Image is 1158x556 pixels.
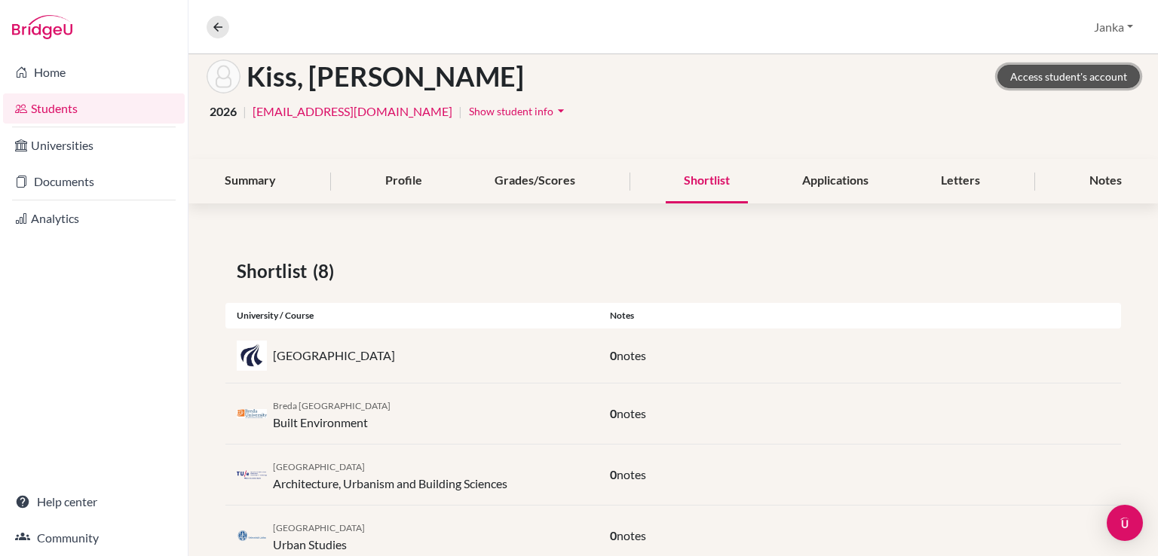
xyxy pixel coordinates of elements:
[313,258,340,285] span: (8)
[207,159,294,203] div: Summary
[273,518,365,554] div: Urban Studies
[273,396,391,432] div: Built Environment
[273,457,507,493] div: Architecture, Urbanism and Building Sciences
[225,309,599,322] div: University / Course
[599,309,1121,322] div: Notes
[237,258,313,285] span: Shortlist
[273,461,365,472] span: [GEOGRAPHIC_DATA]
[610,528,617,542] span: 0
[253,102,452,121] a: [EMAIL_ADDRESS][DOMAIN_NAME]
[617,406,646,420] span: notes
[458,102,462,121] span: |
[237,409,267,419] img: nl_nhtv_2jjh9578.png
[610,348,617,362] span: 0
[997,65,1140,88] a: Access student's account
[237,469,267,481] img: nl_tue_z0253icl.png
[3,523,185,553] a: Community
[610,406,617,420] span: 0
[207,60,240,93] img: Abel Kiss's avatar
[247,60,524,93] h1: Kiss, [PERSON_NAME]
[273,400,391,411] span: Breda [GEOGRAPHIC_DATA]
[3,487,185,517] a: Help center
[1071,159,1140,203] div: Notes
[237,530,267,542] img: nl_lei_oonydk7g.png
[3,203,185,234] a: Analytics
[3,166,185,197] a: Documents
[3,130,185,160] a: Universities
[273,347,395,365] p: [GEOGRAPHIC_DATA]
[1087,13,1140,41] button: Janka
[617,467,646,481] span: notes
[610,467,617,481] span: 0
[468,99,569,123] button: Show student infoarrow_drop_down
[553,103,568,118] i: arrow_drop_down
[476,159,593,203] div: Grades/Scores
[210,102,237,121] span: 2026
[469,105,553,118] span: Show student info
[12,15,72,39] img: Bridge-U
[784,159,887,203] div: Applications
[237,341,267,371] img: dk_aau_fc_r9inu.png
[617,348,646,362] span: notes
[923,159,998,203] div: Letters
[367,159,440,203] div: Profile
[1107,505,1143,541] div: Open Intercom Messenger
[273,522,365,533] span: [GEOGRAPHIC_DATA]
[243,102,247,121] span: |
[617,528,646,542] span: notes
[3,93,185,124] a: Students
[666,159,748,203] div: Shortlist
[3,57,185,87] a: Home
